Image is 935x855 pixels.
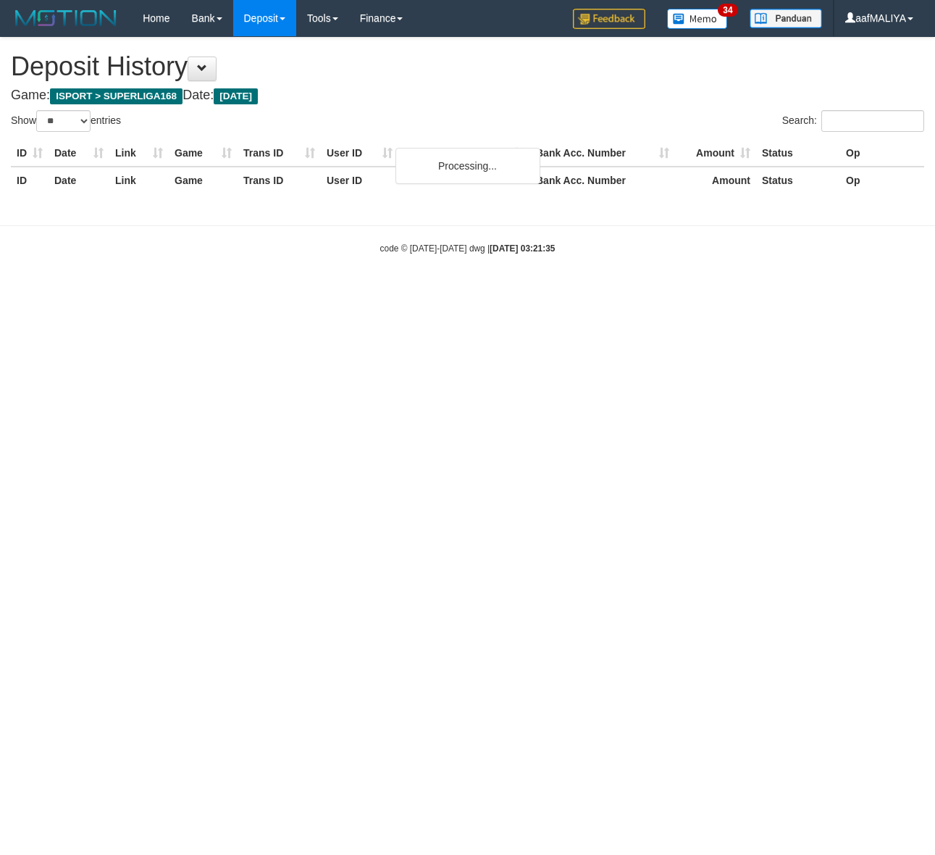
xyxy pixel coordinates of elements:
span: 34 [718,4,737,17]
th: Op [840,140,924,167]
strong: [DATE] 03:21:35 [490,243,555,254]
small: code © [DATE]-[DATE] dwg | [380,243,555,254]
img: Feedback.jpg [573,9,645,29]
img: MOTION_logo.png [11,7,121,29]
div: Processing... [395,148,540,184]
th: User ID [321,140,398,167]
h1: Deposit History [11,52,924,81]
th: Link [109,140,169,167]
th: User ID [321,167,398,193]
th: Date [49,140,109,167]
select: Showentries [36,110,91,132]
img: Button%20Memo.svg [667,9,728,29]
th: Trans ID [238,167,321,193]
th: ID [11,167,49,193]
h4: Game: Date: [11,88,924,103]
label: Search: [782,110,924,132]
th: Trans ID [238,140,321,167]
th: Game [169,167,238,193]
th: ID [11,140,49,167]
th: Bank Acc. Number [530,167,675,193]
th: Amount [675,167,756,193]
th: Bank Acc. Number [530,140,675,167]
th: Link [109,167,169,193]
label: Show entries [11,110,121,132]
th: Game [169,140,238,167]
th: Op [840,167,924,193]
th: Amount [675,140,756,167]
span: [DATE] [214,88,258,104]
th: Bank Acc. Name [398,140,530,167]
th: Status [756,140,840,167]
th: Status [756,167,840,193]
th: Date [49,167,109,193]
input: Search: [821,110,924,132]
img: panduan.png [750,9,822,28]
span: ISPORT > SUPERLIGA168 [50,88,183,104]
